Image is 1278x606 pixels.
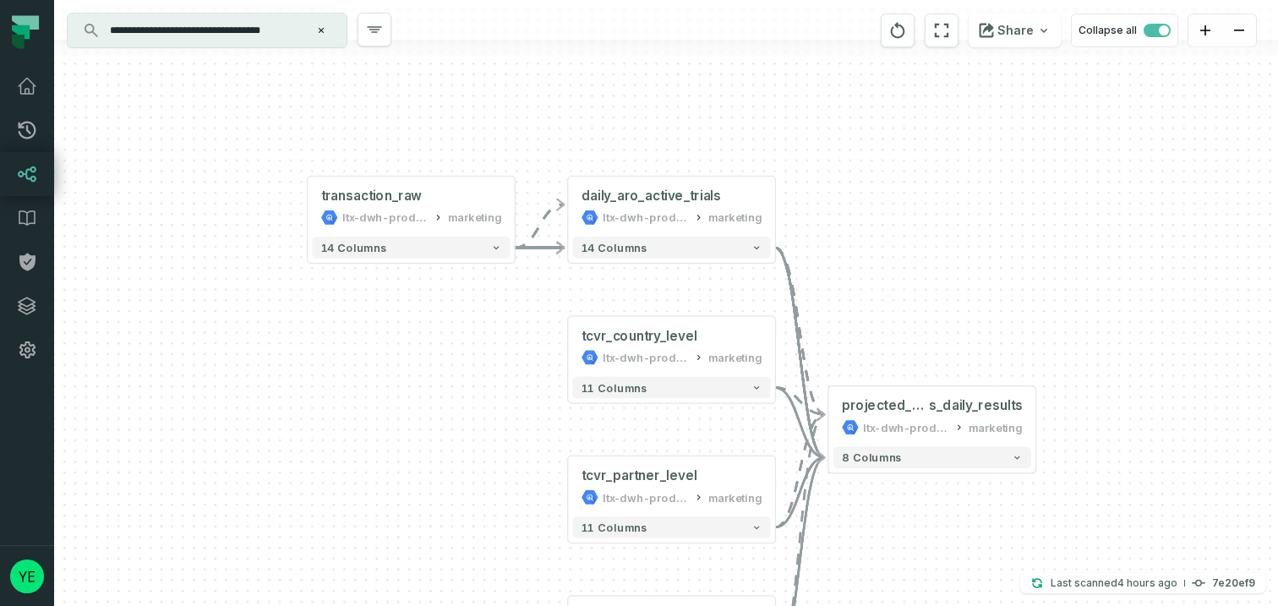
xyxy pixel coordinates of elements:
[842,397,1023,414] div: projected_paying_users_daily_results
[1071,14,1178,47] button: Collapse all
[515,205,565,248] g: Edge from fd180a2e046d4c7bbac6bf6b166ff586 to bfa0a5851bfbe10ad6ad9391167acd8c
[603,349,689,366] div: ltx-dwh-prod-processed
[842,397,929,414] span: projected_paying_user
[969,418,1023,435] div: marketing
[863,418,949,435] div: ltx-dwh-prod-processed
[775,414,825,527] g: Edge from 9f8cd9ac5b03b404f51749c87d218d9e to 1edde0a2395fd3f4be08354a24af910d
[1051,575,1177,592] p: Last scanned
[603,489,689,505] div: ltx-dwh-prod-processed
[775,248,825,457] g: Edge from bfa0a5851bfbe10ad6ad9391167acd8c to 1edde0a2395fd3f4be08354a24af910d
[582,241,647,254] span: 14 columns
[1188,14,1222,47] button: zoom in
[708,209,762,226] div: marketing
[1117,576,1177,589] relative-time: Sep 3, 2025, 5:19 AM GMT+3
[1212,578,1255,588] h4: 7e20ef9
[708,489,762,505] div: marketing
[842,451,902,464] span: 8 columns
[1020,573,1265,593] button: Last scanned[DATE] 5:19:25 AM7e20ef9
[708,349,762,366] div: marketing
[448,209,502,226] div: marketing
[321,241,387,254] span: 14 columns
[582,188,722,205] div: daily_aro_active_trials
[1222,14,1256,47] button: zoom out
[582,327,698,344] div: tcvr_country_level
[969,14,1061,47] button: Share
[582,467,698,484] div: tcvr_partner_level
[321,188,423,205] div: transaction_raw
[929,397,1023,414] span: s_daily_results
[342,209,429,226] div: ltx-dwh-prod-processed
[603,209,689,226] div: ltx-dwh-prod-processed
[775,248,825,414] g: Edge from bfa0a5851bfbe10ad6ad9391167acd8c to 1edde0a2395fd3f4be08354a24af910d
[313,22,330,39] button: Clear search query
[10,560,44,593] img: avatar of yedidya
[582,521,647,533] span: 11 columns
[775,388,825,415] g: Edge from 8a3b422b3ea14008e818df736aa58e32 to 1edde0a2395fd3f4be08354a24af910d
[582,381,647,394] span: 11 columns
